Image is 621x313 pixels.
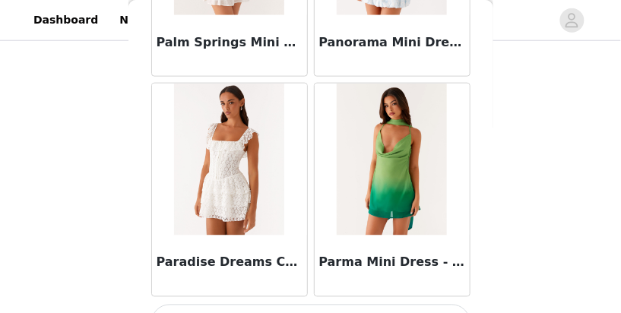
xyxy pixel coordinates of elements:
[24,3,107,37] a: Dashboard
[157,33,303,52] h3: Palm Springs Mini Dress - White
[174,84,284,236] img: Paradise Dreams Corset Mini Dress - White
[565,8,579,33] div: avatar
[319,254,465,272] h3: Parma Mini Dress - Green Ombre
[110,3,185,37] a: Networks
[337,84,447,236] img: Parma Mini Dress - Green Ombre
[319,33,465,52] h3: Panorama Mini Dress - Blue Floral
[157,254,303,272] h3: Paradise Dreams Corset Mini Dress - White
